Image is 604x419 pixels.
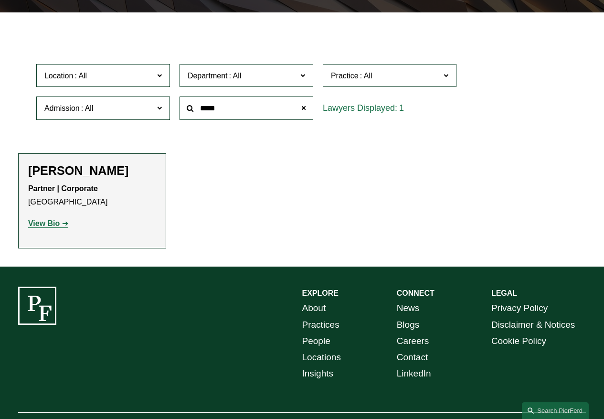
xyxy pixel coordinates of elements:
[491,289,517,297] strong: LEGAL
[491,300,548,316] a: Privacy Policy
[44,72,74,80] span: Location
[302,289,339,297] strong: EXPLORE
[44,104,80,112] span: Admission
[28,184,98,193] strong: Partner | Corporate
[397,333,429,349] a: Careers
[522,402,589,419] a: Search this site
[397,317,420,333] a: Blogs
[491,317,575,333] a: Disclaimer & Notices
[28,163,156,178] h2: [PERSON_NAME]
[302,317,339,333] a: Practices
[397,365,431,382] a: LinkedIn
[302,333,330,349] a: People
[302,365,334,382] a: Insights
[28,219,60,227] strong: View Bio
[28,182,156,210] p: [GEOGRAPHIC_DATA]
[302,349,341,365] a: Locations
[331,72,359,80] span: Practice
[188,72,228,80] span: Department
[397,289,434,297] strong: CONNECT
[28,219,68,227] a: View Bio
[397,300,420,316] a: News
[302,300,326,316] a: About
[491,333,546,349] a: Cookie Policy
[397,349,428,365] a: Contact
[399,103,404,113] span: 1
